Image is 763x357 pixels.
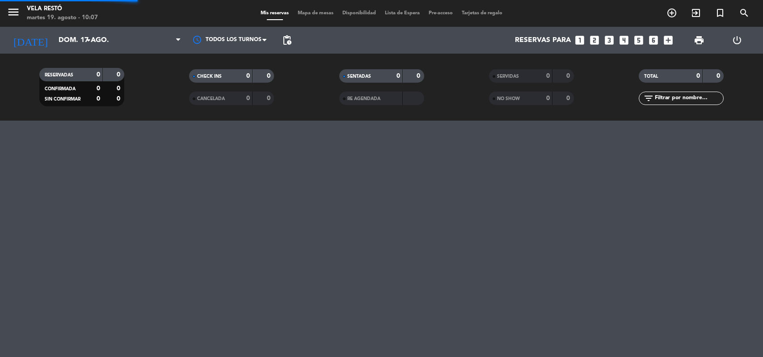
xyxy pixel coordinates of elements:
[497,74,519,79] span: SERVIDAS
[515,36,571,45] span: Reservas para
[7,30,54,50] i: [DATE]
[589,34,600,46] i: looks_two
[457,11,507,16] span: Tarjetas de regalo
[654,93,723,103] input: Filtrar por nombre...
[246,95,250,101] strong: 0
[574,34,586,46] i: looks_one
[338,11,380,16] span: Disponibilidad
[97,85,100,92] strong: 0
[97,71,100,78] strong: 0
[83,35,94,46] i: arrow_drop_down
[424,11,457,16] span: Pre-acceso
[739,8,750,18] i: search
[666,8,677,18] i: add_circle_outline
[566,95,572,101] strong: 0
[97,96,100,102] strong: 0
[282,35,292,46] span: pending_actions
[246,73,250,79] strong: 0
[256,11,293,16] span: Mis reservas
[618,34,630,46] i: looks_4
[117,71,122,78] strong: 0
[45,73,73,77] span: RESERVADAS
[396,73,400,79] strong: 0
[197,97,225,101] span: CANCELADA
[117,85,122,92] strong: 0
[27,13,98,22] div: martes 19. agosto - 10:07
[380,11,424,16] span: Lista de Espera
[696,73,700,79] strong: 0
[7,5,20,22] button: menu
[718,27,756,54] div: LOG OUT
[293,11,338,16] span: Mapa de mesas
[648,34,659,46] i: looks_6
[417,73,422,79] strong: 0
[694,35,704,46] span: print
[546,73,550,79] strong: 0
[662,34,674,46] i: add_box
[27,4,98,13] div: Vela Restó
[566,73,572,79] strong: 0
[603,34,615,46] i: looks_3
[267,73,272,79] strong: 0
[45,97,80,101] span: SIN CONFIRMAR
[633,34,645,46] i: looks_5
[347,97,380,101] span: RE AGENDADA
[7,5,20,19] i: menu
[643,93,654,104] i: filter_list
[197,74,222,79] span: CHECK INS
[546,95,550,101] strong: 0
[117,96,122,102] strong: 0
[267,95,272,101] strong: 0
[347,74,371,79] span: SENTADAS
[691,8,701,18] i: exit_to_app
[717,73,722,79] strong: 0
[497,97,520,101] span: NO SHOW
[644,74,658,79] span: TOTAL
[715,8,725,18] i: turned_in_not
[732,35,742,46] i: power_settings_new
[45,87,76,91] span: CONFIRMADA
